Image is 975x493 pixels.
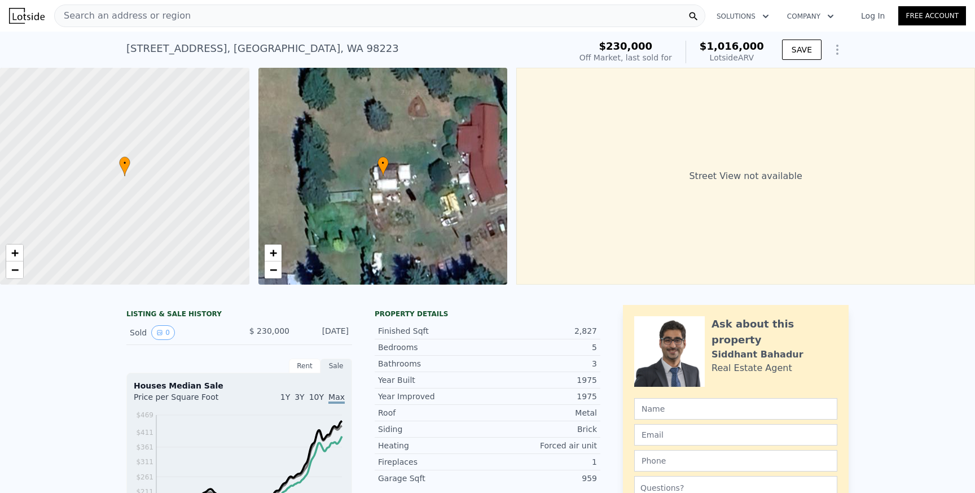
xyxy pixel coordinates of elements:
img: Lotside [9,8,45,24]
div: Year Improved [378,391,488,402]
div: Rent [289,359,320,373]
div: Bedrooms [378,342,488,353]
tspan: $361 [136,443,153,451]
button: SAVE [782,40,822,60]
span: Max [328,392,345,404]
div: Street View not available [516,68,975,285]
a: Log In [847,10,898,21]
div: Metal [488,407,597,418]
div: Finished Sqft [378,325,488,337]
span: − [11,263,19,277]
div: 5 [488,342,597,353]
input: Name [634,398,837,420]
div: Fireplaces [378,456,488,468]
input: Phone [634,450,837,472]
div: 1975 [488,374,597,386]
div: Sale [320,359,352,373]
div: • [377,156,389,176]
div: Garage Sqft [378,473,488,484]
div: Bathrooms [378,358,488,369]
span: − [269,263,276,277]
button: Company [778,6,843,27]
tspan: $261 [136,473,153,481]
button: Solutions [708,6,778,27]
div: • [119,156,130,176]
span: 3Y [295,392,304,402]
div: 2,827 [488,325,597,337]
div: Siding [378,424,488,435]
div: 1975 [488,391,597,402]
div: Price per Square Foot [134,391,239,409]
div: Property details [375,309,600,319]
div: Brick [488,424,597,435]
a: Zoom out [265,261,282,278]
span: 10Y [309,392,324,402]
tspan: $469 [136,411,153,419]
tspan: $311 [136,458,153,466]
div: Off Market, last sold for [579,52,672,63]
div: Year Built [378,374,488,386]
span: + [11,246,19,260]
div: Sold [130,325,230,340]
div: [DATE] [298,325,349,340]
div: Roof [378,407,488,418]
div: Heating [378,440,488,451]
button: Show Options [826,38,849,61]
span: $1,016,000 [700,40,764,52]
a: Free Account [898,6,966,25]
span: + [269,246,276,260]
div: LISTING & SALE HISTORY [126,309,352,321]
input: Email [634,424,837,446]
a: Zoom out [6,261,23,278]
div: 3 [488,358,597,369]
span: • [119,158,130,168]
tspan: $411 [136,429,153,437]
a: Zoom in [265,245,282,261]
button: View historical data [151,325,175,340]
div: Houses Median Sale [134,380,345,391]
span: Search an address or region [55,9,191,23]
div: Ask about this property [712,316,837,348]
span: • [377,158,389,168]
span: $ 230,000 [249,326,289,335]
div: Siddhant Bahadur [712,348,803,361]
a: Zoom in [6,245,23,261]
div: Forced air unit [488,440,597,451]
div: 959 [488,473,597,484]
div: [STREET_ADDRESS] , [GEOGRAPHIC_DATA] , WA 98223 [126,41,399,56]
span: 1Y [280,392,290,402]
span: $230,000 [599,40,653,52]
div: 1 [488,456,597,468]
div: Lotside ARV [700,52,764,63]
div: Real Estate Agent [712,361,792,375]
